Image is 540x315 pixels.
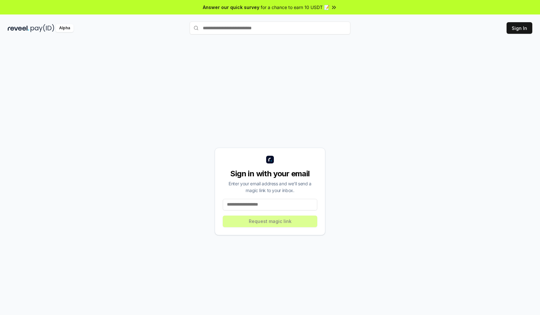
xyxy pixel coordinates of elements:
[203,4,259,11] span: Answer our quick survey
[31,24,54,32] img: pay_id
[507,22,532,34] button: Sign In
[266,156,274,163] img: logo_small
[261,4,329,11] span: for a chance to earn 10 USDT 📝
[56,24,74,32] div: Alpha
[8,24,29,32] img: reveel_dark
[223,169,317,179] div: Sign in with your email
[223,180,317,194] div: Enter your email address and we’ll send a magic link to your inbox.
